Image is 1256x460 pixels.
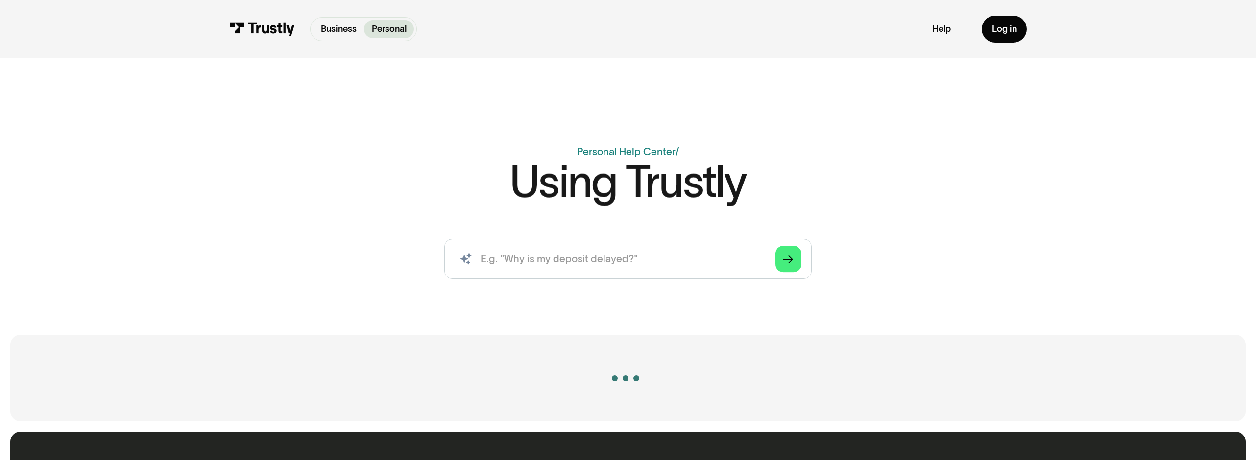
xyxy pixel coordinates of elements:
p: Personal [372,23,407,36]
a: Business [313,20,364,38]
a: Personal [364,20,414,38]
p: Business [321,23,357,36]
a: Help [932,23,951,35]
a: Log in [982,16,1027,43]
div: / [676,146,679,157]
h1: Using Trustly [509,159,747,203]
a: Personal Help Center [577,146,676,157]
div: Log in [992,23,1017,35]
form: Search [444,239,812,279]
img: Trustly Logo [229,22,295,36]
input: search [444,239,812,279]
